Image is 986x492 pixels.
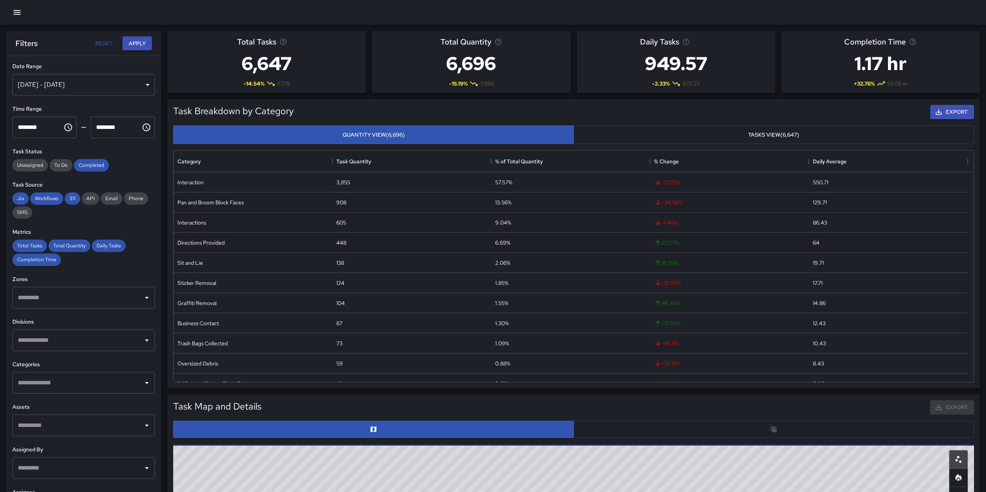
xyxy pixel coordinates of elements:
div: Directions Provided [177,239,225,247]
div: Daily Average [809,151,968,172]
span: Daily Tasks [640,36,679,48]
div: Jia [12,192,29,205]
div: To Do [50,159,72,171]
span: + 32.76 % [854,80,875,87]
span: -45.11 % [654,339,679,347]
div: 1.55% [495,299,508,307]
span: Daily Tasks [92,242,126,249]
div: 13.56% [495,199,511,206]
span: -35.16 % [654,360,680,367]
div: [DATE] - [DATE] [12,74,155,96]
div: Category [177,151,201,172]
div: 1M Pan and Broom Block Faces [177,380,251,387]
button: Export [930,105,974,119]
button: Open [141,335,152,346]
button: Open [141,377,152,388]
span: To Do [50,162,72,168]
span: -15.19 % [449,80,468,87]
svg: Total task quantity in the selected period, compared to the previous period. [494,38,502,46]
h6: Date Range [12,62,155,71]
span: Email [101,195,122,202]
div: Sit and Lie [177,259,203,267]
h6: Task Source [12,181,155,189]
div: Unassigned [12,159,48,171]
div: 448 [336,239,346,247]
span: -2.33 % [652,80,670,87]
div: Pan and Broom Block Faces [177,199,244,206]
div: % Change [654,151,679,172]
button: Quantity View(6,696) [173,125,574,144]
div: API [82,192,99,205]
div: Completed [74,159,109,171]
div: % Change [650,151,809,172]
h6: Assets [12,403,155,411]
span: 70.59 % [654,319,680,327]
div: 87 [336,319,342,327]
div: 550.71 [813,178,828,186]
span: Completed [74,162,109,168]
button: Scatterplot [949,450,968,469]
div: Trash Bags Collected [177,339,228,347]
div: 0.61% [495,380,509,387]
div: 605 [336,219,346,226]
div: Graffiti Removal [177,299,217,307]
div: 9.04% [495,219,511,226]
h6: Divisions [12,318,155,326]
span: -7.49 % [654,219,678,226]
button: Choose time, selected time is 12:00 AM [60,120,76,135]
div: Email [101,192,122,205]
svg: Total number of tasks in the selected period, compared to the previous period. [279,38,287,46]
h3: 949.57 [640,48,712,79]
span: 7,895 [480,80,494,87]
h6: Task Status [12,147,155,156]
div: 5.86 [813,380,824,387]
button: Open [141,420,152,431]
span: 27.27 % [654,239,679,247]
h6: Zones [12,275,155,284]
div: Daily Average [813,151,847,172]
span: Completion Time [844,36,906,48]
div: 1.09% [495,339,509,347]
h3: 6,647 [237,48,296,79]
div: 19.71 [813,259,824,267]
div: 12.43 [813,319,826,327]
div: Completion Time [12,254,61,266]
span: Total Quantity [441,36,491,48]
span: Completion Time [12,256,61,263]
div: SMS [12,206,32,219]
button: Open [141,292,152,303]
div: 0.88% [495,360,510,367]
div: 86.43 [813,219,827,226]
svg: Heatmap [954,473,963,482]
div: 124 [336,279,344,287]
div: 73 [336,339,342,347]
div: 41 [336,380,341,387]
span: 16.95 % [654,259,678,267]
span: Total Tasks [237,36,276,48]
span: Workflows [30,195,63,202]
h3: 1.17 hr [844,48,917,79]
div: Task Quantity [332,151,491,172]
div: 2.06% [495,259,510,267]
span: Unassigned [12,162,48,168]
div: Category [174,151,332,172]
span: 46.48 % [654,299,680,307]
button: Apply [122,36,152,51]
span: -17.79 % [654,178,680,186]
h6: Categories [12,360,155,369]
button: Open [141,463,152,473]
div: 138 [336,259,344,267]
h6: Time Range [12,105,155,113]
span: -21.15 % [654,380,678,387]
div: % of Total Quantity [495,151,543,172]
span: 53.05 m [887,80,907,87]
svg: Scatterplot [954,455,963,464]
div: 311 [65,192,80,205]
div: Task Quantity [336,151,371,172]
span: Total Quantity [48,242,90,249]
span: Phone [124,195,148,202]
div: % of Total Quantity [491,151,650,172]
div: 6.69% [495,239,510,247]
span: -14.54 % [243,80,265,87]
span: 972.25 [682,80,700,87]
